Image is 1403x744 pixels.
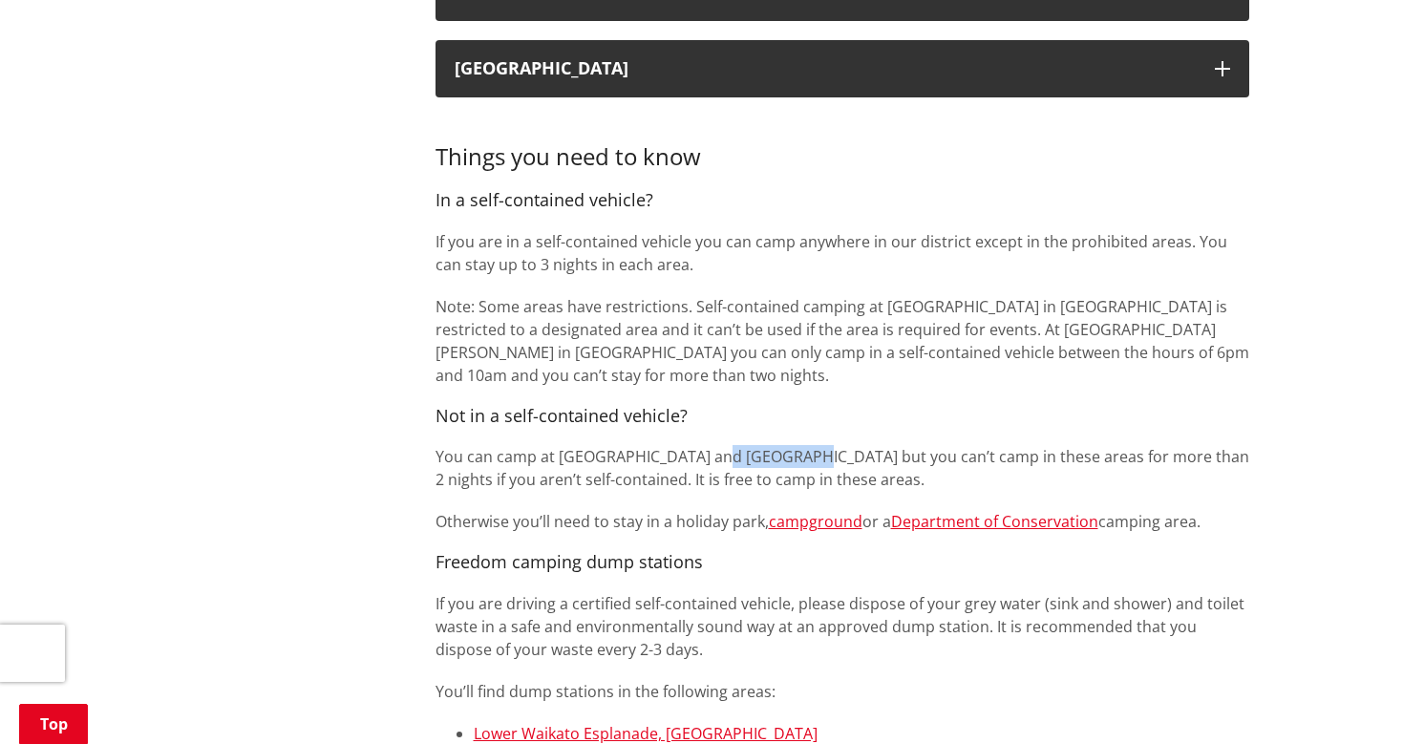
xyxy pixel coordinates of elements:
p: Otherwise you’ll need to stay in a holiday park, or a camping area. [436,510,1249,533]
p: If you are driving a certified self-contained vehicle, please dispose of your grey water (sink an... [436,592,1249,661]
a: campground [769,511,862,532]
a: Department of Conservation [891,511,1098,532]
h4: In a self-contained vehicle? [436,190,1249,211]
button: [GEOGRAPHIC_DATA] [436,40,1249,97]
iframe: Messenger Launcher [1315,664,1384,733]
div: [GEOGRAPHIC_DATA] [455,59,1196,78]
h4: Not in a self-contained vehicle? [436,406,1249,427]
p: If you are in a self-contained vehicle you can camp anywhere in our district except in the prohib... [436,230,1249,276]
a: Top [19,704,88,744]
p: Note: Some areas have restrictions. Self-contained camping at [GEOGRAPHIC_DATA] in [GEOGRAPHIC_DA... [436,295,1249,387]
p: You can camp at [GEOGRAPHIC_DATA] and [GEOGRAPHIC_DATA] but you can’t camp in these areas for mor... [436,445,1249,491]
h4: Freedom camping dump stations [436,552,1249,573]
h3: Things you need to know [436,117,1249,172]
a: Lower Waikato Esplanade, [GEOGRAPHIC_DATA] [474,723,818,744]
p: You’ll find dump stations in the following areas: [436,680,1249,703]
